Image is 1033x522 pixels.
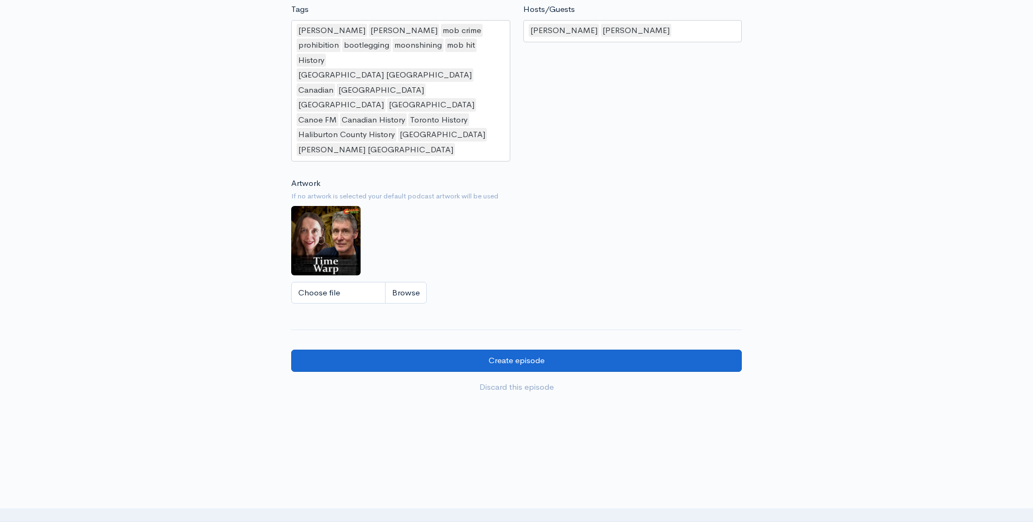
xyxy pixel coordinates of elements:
a: Discard this episode [291,376,742,398]
div: Haliburton County History [297,128,396,141]
div: [GEOGRAPHIC_DATA] [398,128,487,141]
div: Canadian History [340,113,407,127]
div: prohibition [297,38,341,52]
input: Create episode [291,350,742,372]
div: [PERSON_NAME] [369,24,439,37]
div: mob crime [441,24,483,37]
div: Toronto History [408,113,469,127]
label: Artwork [291,177,320,190]
div: Canoe FM [297,113,338,127]
div: bootlegging [342,38,391,52]
div: moonshining [393,38,444,52]
div: [GEOGRAPHIC_DATA] [387,98,476,112]
label: Tags [291,3,309,16]
small: If no artwork is selected your default podcast artwork will be used [291,191,742,202]
div: mob hit [445,38,477,52]
div: [GEOGRAPHIC_DATA] [337,83,426,97]
div: [PERSON_NAME] [297,24,367,37]
div: [PERSON_NAME] [601,24,671,37]
div: History [297,54,326,67]
label: Hosts/Guests [523,3,575,16]
div: [PERSON_NAME] [GEOGRAPHIC_DATA] [297,143,455,157]
div: [GEOGRAPHIC_DATA] [297,98,386,112]
div: [GEOGRAPHIC_DATA] [GEOGRAPHIC_DATA] [297,68,473,82]
div: Canadian [297,83,335,97]
div: [PERSON_NAME] [529,24,599,37]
